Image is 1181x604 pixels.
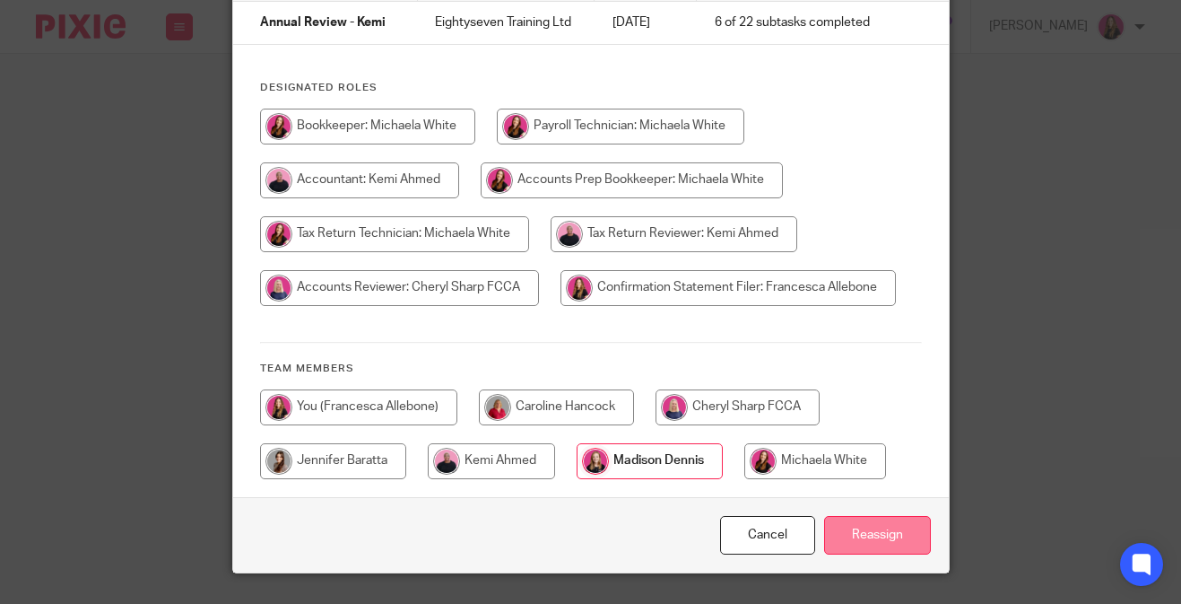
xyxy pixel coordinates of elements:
p: Eightyseven Training Ltd [435,13,576,31]
span: Annual Review - Kemi [260,17,386,30]
a: Close this dialog window [720,516,815,555]
td: 6 of 22 subtasks completed [697,2,893,45]
h4: Team members [260,362,922,376]
h4: Designated Roles [260,81,922,95]
p: [DATE] [612,13,679,31]
input: Reassign [824,516,931,555]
